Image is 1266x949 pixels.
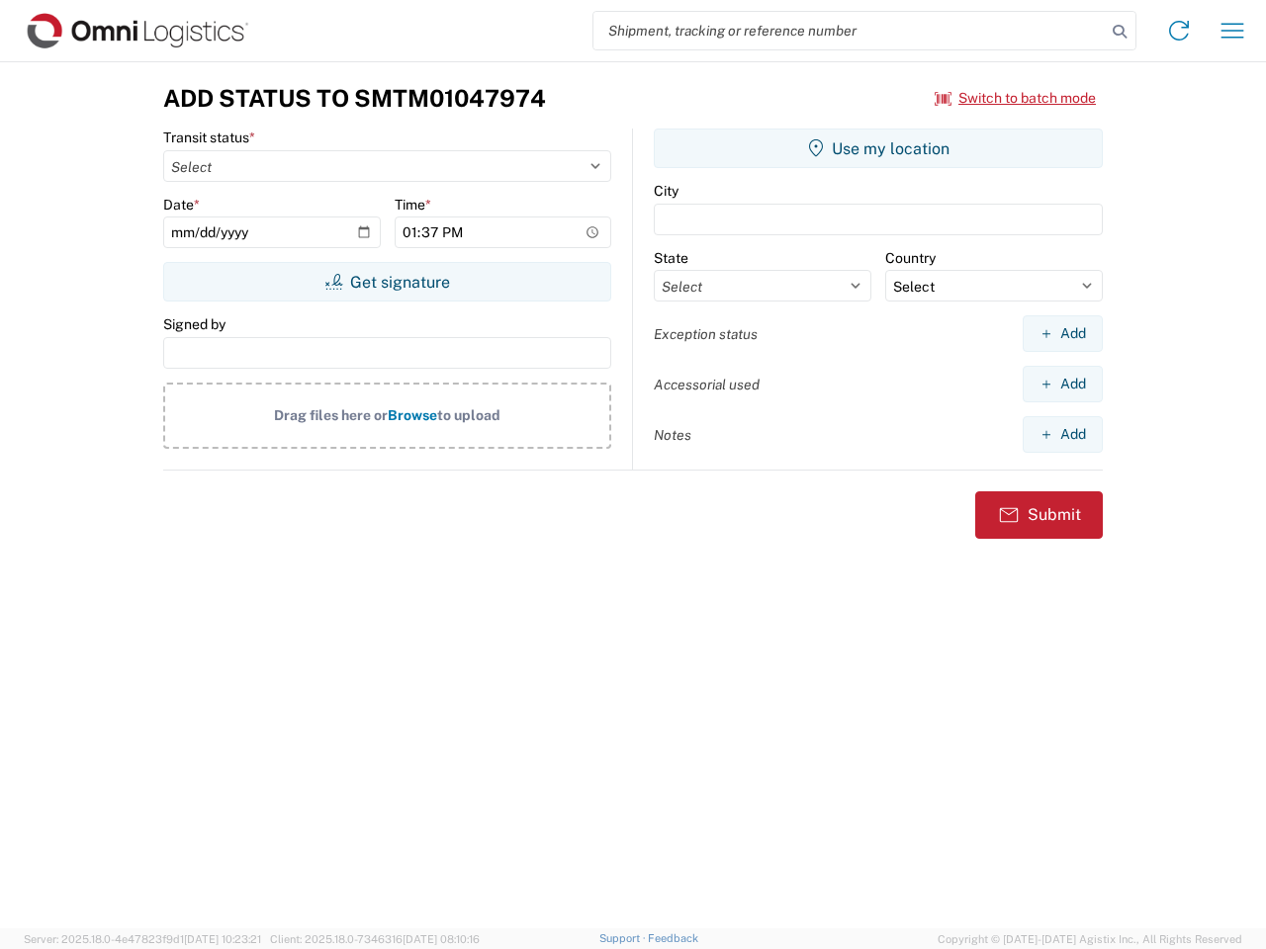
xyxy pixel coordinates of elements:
span: Browse [388,407,437,423]
label: State [654,249,688,267]
span: to upload [437,407,500,423]
label: Transit status [163,129,255,146]
span: Drag files here or [274,407,388,423]
span: Copyright © [DATE]-[DATE] Agistix Inc., All Rights Reserved [938,930,1242,948]
label: Country [885,249,936,267]
input: Shipment, tracking or reference number [593,12,1106,49]
h3: Add Status to SMTM01047974 [163,84,546,113]
button: Submit [975,491,1103,539]
label: Signed by [163,315,226,333]
label: Notes [654,426,691,444]
label: Date [163,196,200,214]
a: Feedback [648,932,698,944]
span: [DATE] 08:10:16 [403,933,480,945]
span: [DATE] 10:23:21 [184,933,261,945]
button: Switch to batch mode [935,82,1096,115]
label: City [654,182,678,200]
label: Accessorial used [654,376,760,393]
a: Support [599,932,649,944]
button: Add [1023,315,1103,352]
button: Add [1023,416,1103,453]
span: Server: 2025.18.0-4e47823f9d1 [24,933,261,945]
label: Time [395,196,431,214]
button: Get signature [163,262,611,302]
span: Client: 2025.18.0-7346316 [270,933,480,945]
label: Exception status [654,325,758,343]
button: Use my location [654,129,1103,168]
button: Add [1023,366,1103,402]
